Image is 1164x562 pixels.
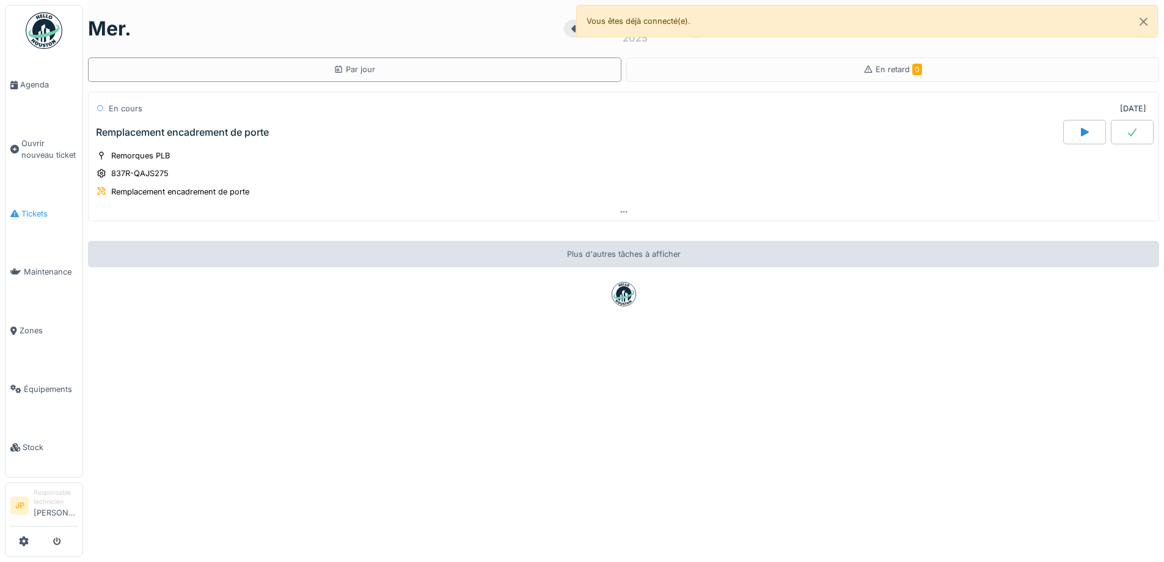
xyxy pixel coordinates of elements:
[576,5,1159,37] div: Vous êtes déjà connecté(e).
[96,127,269,138] div: Remplacement encadrement de porte
[20,325,78,336] span: Zones
[5,56,82,114] a: Agenda
[88,17,131,40] h1: mer.
[10,497,29,515] li: JP
[34,488,78,507] div: Responsable technicien
[26,12,62,49] img: Badge_color-CXgf-gQk.svg
[5,418,82,477] a: Stock
[111,150,170,161] div: Remorques PLB
[623,31,648,45] div: 2025
[5,301,82,360] a: Zones
[24,266,78,278] span: Maintenance
[21,138,78,161] span: Ouvrir nouveau ticket
[34,488,78,523] li: [PERSON_NAME]
[109,103,142,114] div: En cours
[612,282,636,306] img: badge-BVDL4wpA.svg
[912,64,922,75] span: 0
[21,208,78,220] span: Tickets
[5,114,82,185] a: Ouvrir nouveau ticket
[334,64,375,75] div: Par jour
[1130,6,1157,38] button: Close
[20,79,78,91] span: Agenda
[5,185,82,243] a: Tickets
[24,383,78,395] span: Équipements
[10,488,78,527] a: JP Responsable technicien[PERSON_NAME]
[5,243,82,301] a: Maintenance
[88,241,1159,267] div: Plus d'autres tâches à afficher
[1120,103,1146,114] div: [DATE]
[111,168,169,179] div: 837R-QAJS275
[5,360,82,419] a: Équipements
[23,442,78,453] span: Stock
[876,65,922,74] span: En retard
[111,186,249,198] div: Remplacement encadrement de porte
